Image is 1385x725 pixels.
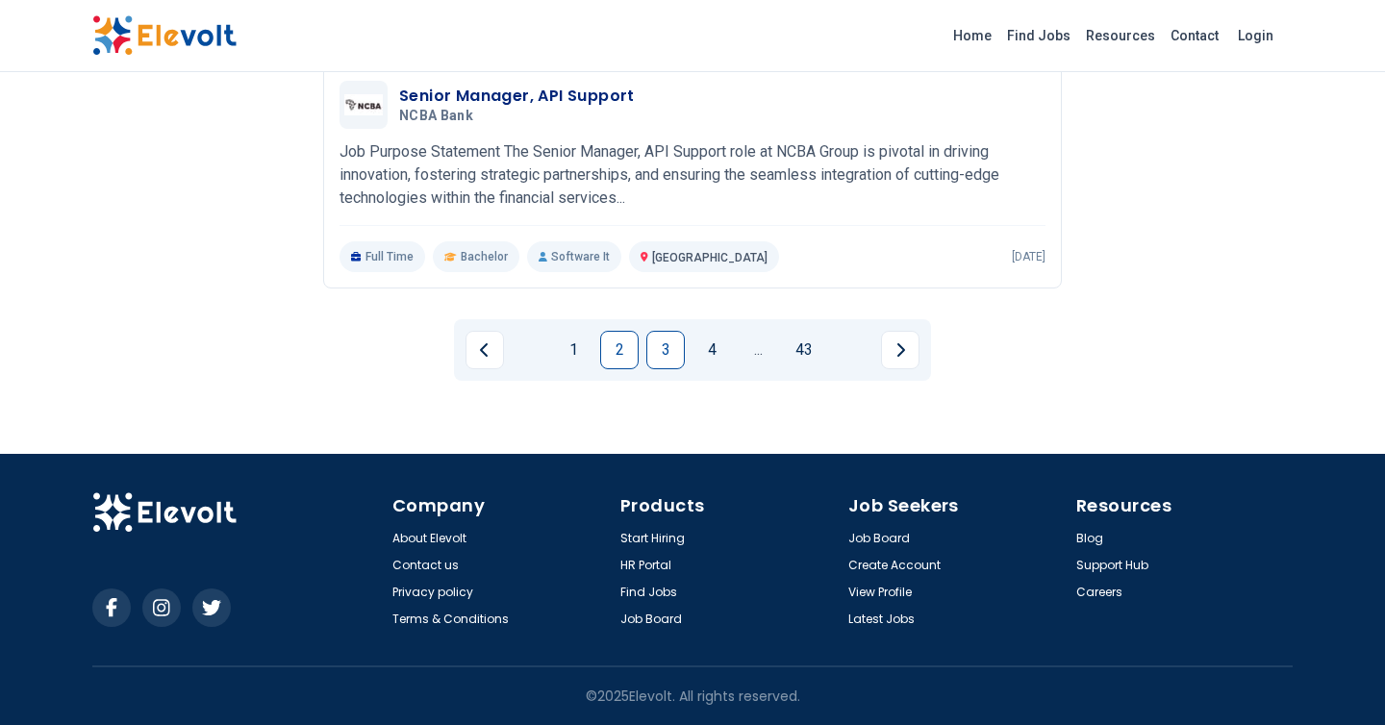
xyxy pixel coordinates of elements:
a: HR Portal [620,558,671,573]
h4: Company [392,492,609,519]
a: Privacy policy [392,585,473,600]
a: About Elevolt [392,531,466,546]
a: Terms & Conditions [392,612,509,627]
a: Next page [881,331,919,369]
h4: Resources [1076,492,1293,519]
a: Page 2 is your current page [600,331,639,369]
a: NCBA BankSenior Manager, API SupportNCBA BankJob Purpose Statement The Senior Manager, API Suppor... [340,81,1045,272]
h4: Products [620,492,837,519]
a: Start Hiring [620,531,685,546]
a: Blog [1076,531,1103,546]
span: NCBA Bank [399,108,473,125]
p: Full Time [340,241,425,272]
span: Bachelor [461,249,508,264]
img: NCBA Bank [344,94,383,116]
a: Create Account [848,558,941,573]
p: © 2025 Elevolt. All rights reserved. [586,687,800,706]
a: Job Board [620,612,682,627]
a: Jump forward [739,331,777,369]
h3: Senior Manager, API Support [399,85,635,108]
a: Page 4 [692,331,731,369]
img: Elevolt [92,492,237,533]
a: Page 3 [646,331,685,369]
a: Page 1 [554,331,592,369]
a: Contact [1163,20,1226,51]
p: Job Purpose Statement The Senior Manager, API Support role at NCBA Group is pivotal in driving in... [340,140,1045,210]
a: Page 43 [785,331,823,369]
span: [GEOGRAPHIC_DATA] [652,251,768,264]
a: Resources [1078,20,1163,51]
a: View Profile [848,585,912,600]
a: Job Board [848,531,910,546]
a: Previous page [466,331,504,369]
p: [DATE] [1012,249,1045,264]
img: Elevolt [92,15,237,56]
a: Home [945,20,999,51]
a: Find Jobs [999,20,1078,51]
a: Find Jobs [620,585,677,600]
h4: Job Seekers [848,492,1065,519]
a: Latest Jobs [848,612,915,627]
ul: Pagination [466,331,919,369]
a: Login [1226,16,1285,55]
p: Software It [527,241,621,272]
a: Contact us [392,558,459,573]
a: Careers [1076,585,1122,600]
a: Support Hub [1076,558,1148,573]
iframe: Chat Widget [1289,633,1385,725]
